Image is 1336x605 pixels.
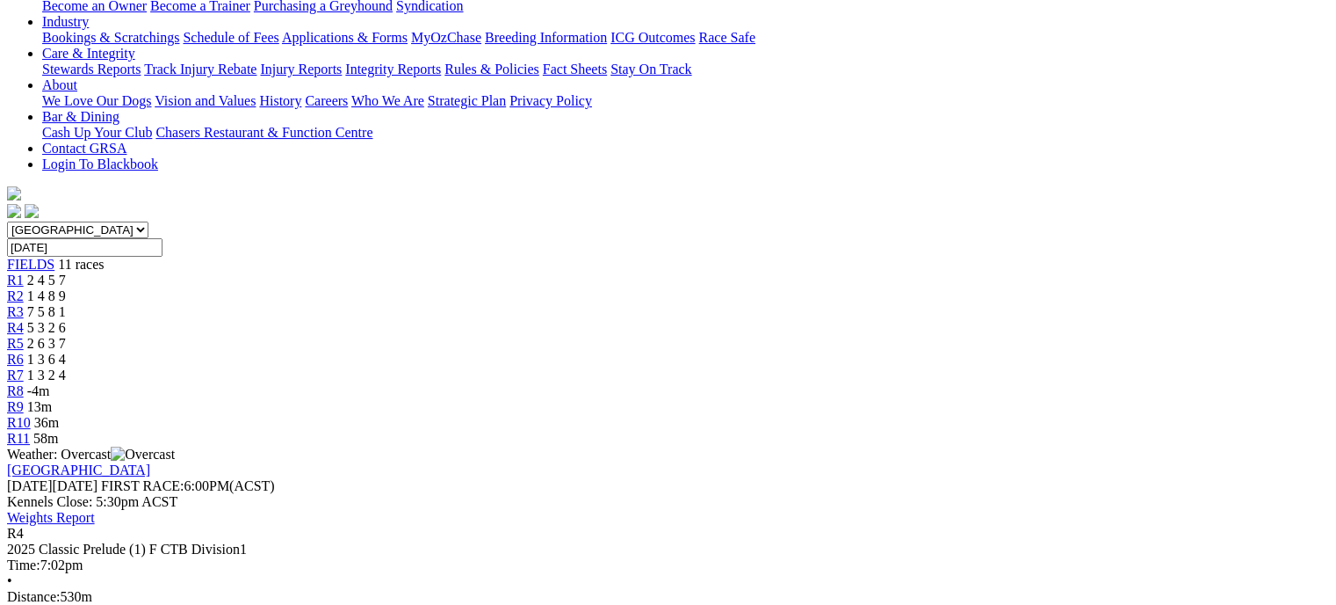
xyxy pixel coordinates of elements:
[7,204,21,218] img: facebook.svg
[42,125,152,140] a: Cash Up Your Club
[7,186,21,200] img: logo-grsa-white.png
[7,415,31,430] a: R10
[7,478,53,493] span: [DATE]
[7,304,24,319] a: R3
[7,589,1329,605] div: 530m
[7,510,95,525] a: Weights Report
[610,62,691,77] a: Stay On Track
[7,589,60,604] span: Distance:
[42,30,179,45] a: Bookings & Scratchings
[7,558,1329,573] div: 7:02pm
[155,93,256,108] a: Vision and Values
[27,273,66,288] span: 2 4 5 7
[444,62,539,77] a: Rules & Policies
[42,141,126,156] a: Contact GRSA
[7,368,24,383] a: R7
[543,62,607,77] a: Fact Sheets
[7,273,24,288] a: R1
[42,93,1329,109] div: About
[428,93,506,108] a: Strategic Plan
[42,14,89,29] a: Industry
[27,288,66,303] span: 1 4 8 9
[42,93,151,108] a: We Love Our Dogs
[42,109,119,124] a: Bar & Dining
[485,30,607,45] a: Breeding Information
[34,415,59,430] span: 36m
[345,62,441,77] a: Integrity Reports
[42,157,158,171] a: Login To Blackbook
[42,46,135,61] a: Care & Integrity
[27,352,66,367] span: 1 3 6 4
[33,431,58,446] span: 58m
[155,125,372,140] a: Chasers Restaurant & Function Centre
[7,447,175,462] span: Weather: Overcast
[42,77,77,92] a: About
[7,288,24,303] a: R2
[42,30,1329,46] div: Industry
[27,368,66,383] span: 1 3 2 4
[7,238,162,257] input: Select date
[25,204,39,218] img: twitter.svg
[259,93,301,108] a: History
[7,257,54,272] a: FIELDS
[7,542,1329,558] div: 2025 Classic Prelude (1) F CTB Division1
[27,336,66,351] span: 2 6 3 7
[101,478,184,493] span: FIRST RACE:
[260,62,342,77] a: Injury Reports
[27,383,50,398] span: -4m
[144,62,256,77] a: Track Injury Rebate
[7,526,24,541] span: R4
[27,399,52,414] span: 13m
[305,93,348,108] a: Careers
[27,320,66,335] span: 5 3 2 6
[7,494,1329,510] div: Kennels Close: 5:30pm ACST
[509,93,592,108] a: Privacy Policy
[7,352,24,367] a: R6
[183,30,278,45] a: Schedule of Fees
[58,257,104,272] span: 11 races
[7,463,150,477] a: [GEOGRAPHIC_DATA]
[698,30,755,45] a: Race Safe
[7,573,12,588] span: •
[610,30,695,45] a: ICG Outcomes
[111,447,175,463] img: Overcast
[7,478,97,493] span: [DATE]
[7,431,30,446] a: R11
[7,383,24,398] a: R8
[411,30,481,45] a: MyOzChase
[7,320,24,335] a: R4
[42,125,1329,141] div: Bar & Dining
[7,336,24,351] a: R5
[7,558,40,572] span: Time:
[101,478,275,493] span: 6:00PM(ACST)
[42,62,141,77] a: Stewards Reports
[351,93,424,108] a: Who We Are
[282,30,408,45] a: Applications & Forms
[7,399,24,414] a: R9
[27,304,66,319] span: 7 5 8 1
[42,62,1329,77] div: Care & Integrity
